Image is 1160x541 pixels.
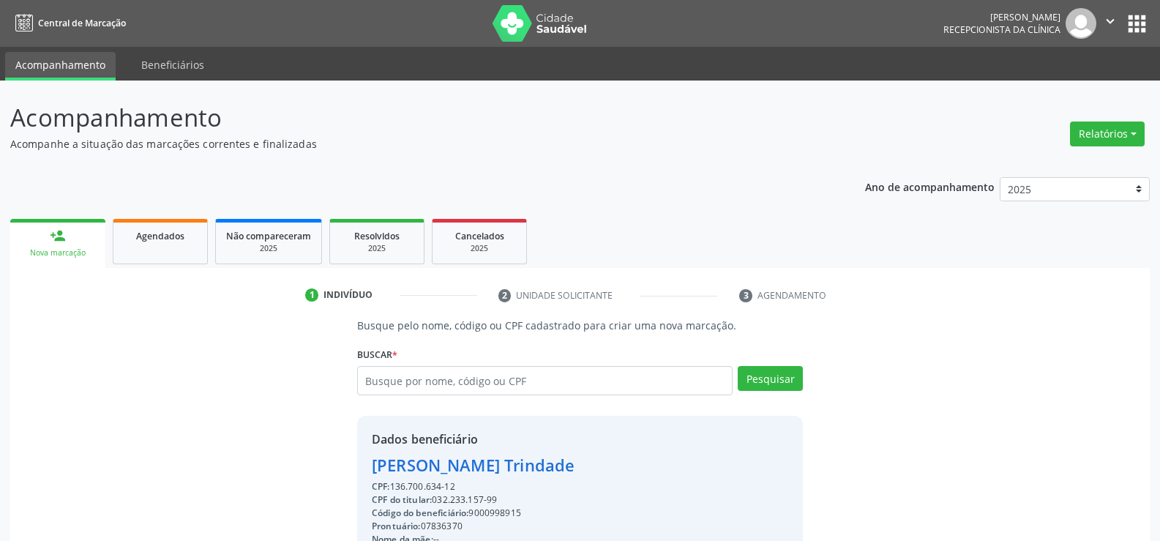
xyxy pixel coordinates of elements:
[372,507,583,520] div: 9000998915
[354,230,400,242] span: Resolvidos
[10,11,126,35] a: Central de Marcação
[305,288,318,302] div: 1
[1102,13,1118,29] i: 
[50,228,66,244] div: person_add
[372,493,432,506] span: CPF do titular:
[340,243,414,254] div: 2025
[1124,11,1150,37] button: apps
[20,247,95,258] div: Nova marcação
[738,366,803,391] button: Pesquisar
[372,453,583,477] div: [PERSON_NAME] Trindade
[1070,122,1145,146] button: Relatórios
[943,23,1060,36] span: Recepcionista da clínica
[5,52,116,81] a: Acompanhamento
[372,480,390,493] span: CPF:
[943,11,1060,23] div: [PERSON_NAME]
[131,52,214,78] a: Beneficiários
[443,243,516,254] div: 2025
[372,507,468,519] span: Código do beneficiário:
[455,230,504,242] span: Cancelados
[372,430,583,448] div: Dados beneficiário
[10,100,808,136] p: Acompanhamento
[226,243,311,254] div: 2025
[865,177,995,195] p: Ano de acompanhamento
[38,17,126,29] span: Central de Marcação
[357,366,733,395] input: Busque por nome, código ou CPF
[357,318,803,333] p: Busque pelo nome, código ou CPF cadastrado para criar uma nova marcação.
[1066,8,1096,39] img: img
[372,520,421,532] span: Prontuário:
[136,230,184,242] span: Agendados
[323,288,373,302] div: Indivíduo
[372,480,583,493] div: 136.700.634-12
[1096,8,1124,39] button: 
[357,343,397,366] label: Buscar
[10,136,808,152] p: Acompanhe a situação das marcações correntes e finalizadas
[226,230,311,242] span: Não compareceram
[372,520,583,533] div: 07836370
[372,493,583,507] div: 032.233.157-99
